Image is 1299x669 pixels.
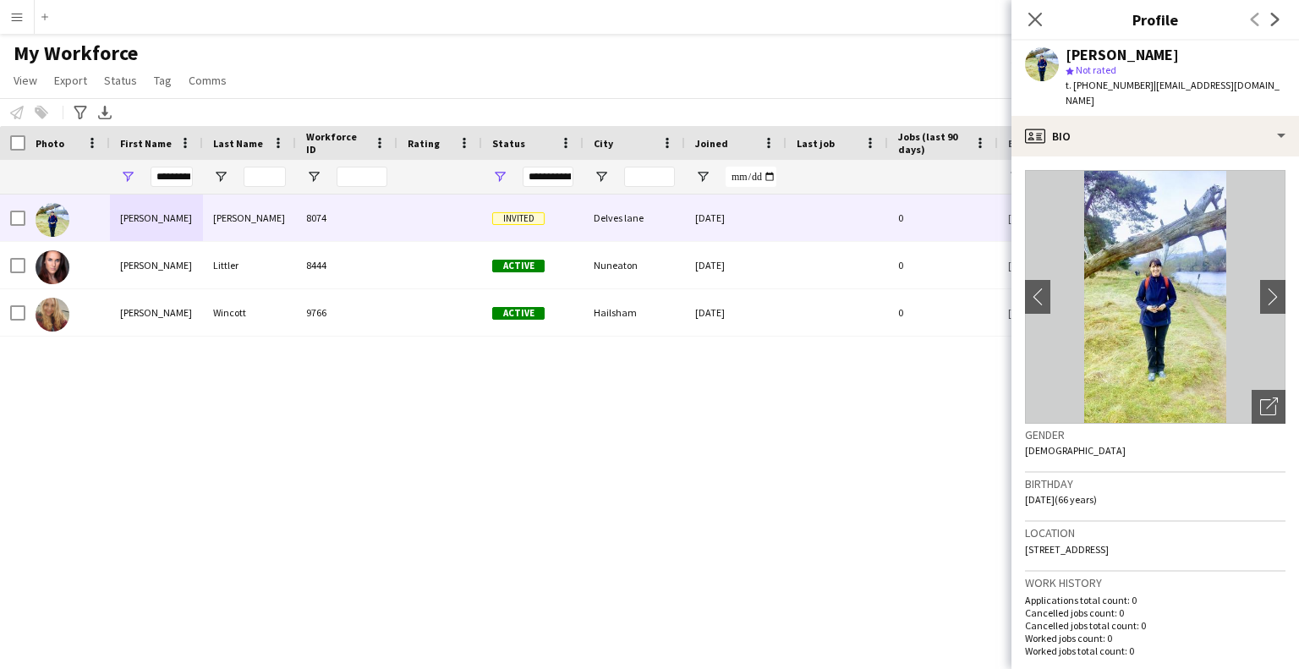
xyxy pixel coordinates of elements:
[624,167,675,187] input: City Filter Input
[296,242,397,288] div: 8444
[1066,79,1154,91] span: t. [PHONE_NUMBER]
[594,169,609,184] button: Open Filter Menu
[726,167,776,187] input: Joined Filter Input
[70,102,90,123] app-action-btn: Advanced filters
[584,289,685,336] div: Hailsham
[14,41,138,66] span: My Workforce
[95,102,115,123] app-action-btn: Export XLSX
[213,137,263,150] span: Last Name
[296,289,397,336] div: 9766
[888,195,998,241] div: 0
[888,289,998,336] div: 0
[1025,170,1285,424] img: Crew avatar or photo
[203,242,296,288] div: Littler
[685,195,787,241] div: [DATE]
[120,169,135,184] button: Open Filter Menu
[408,137,440,150] span: Rating
[1025,575,1285,590] h3: Work history
[685,242,787,288] div: [DATE]
[797,137,835,150] span: Last job
[213,169,228,184] button: Open Filter Menu
[1025,619,1285,632] p: Cancelled jobs total count: 0
[492,212,545,225] span: Invited
[1025,493,1097,506] span: [DATE] (66 years)
[1008,169,1023,184] button: Open Filter Menu
[584,242,685,288] div: Nuneaton
[337,167,387,187] input: Workforce ID Filter Input
[182,69,233,91] a: Comms
[36,250,69,284] img: Christine Littler
[594,137,613,150] span: City
[104,73,137,88] span: Status
[110,195,203,241] div: [PERSON_NAME]
[492,137,525,150] span: Status
[154,73,172,88] span: Tag
[584,195,685,241] div: Delves lane
[1025,525,1285,540] h3: Location
[1025,606,1285,619] p: Cancelled jobs count: 0
[306,169,321,184] button: Open Filter Menu
[14,73,37,88] span: View
[1076,63,1116,76] span: Not rated
[1025,427,1285,442] h3: Gender
[1066,79,1280,107] span: | [EMAIL_ADDRESS][DOMAIN_NAME]
[110,242,203,288] div: [PERSON_NAME]
[1011,8,1299,30] h3: Profile
[151,167,193,187] input: First Name Filter Input
[147,69,178,91] a: Tag
[492,307,545,320] span: Active
[306,130,367,156] span: Workforce ID
[110,289,203,336] div: [PERSON_NAME]
[244,167,286,187] input: Last Name Filter Input
[1025,476,1285,491] h3: Birthday
[296,195,397,241] div: 8074
[695,137,728,150] span: Joined
[203,195,296,241] div: [PERSON_NAME]
[492,260,545,272] span: Active
[97,69,144,91] a: Status
[1025,444,1126,457] span: [DEMOGRAPHIC_DATA]
[54,73,87,88] span: Export
[685,289,787,336] div: [DATE]
[888,242,998,288] div: 0
[120,137,172,150] span: First Name
[1025,594,1285,606] p: Applications total count: 0
[7,69,44,91] a: View
[36,298,69,332] img: Christine Wincott
[1252,390,1285,424] div: Open photos pop-in
[36,203,69,237] img: Christine Appleby
[1025,543,1109,556] span: [STREET_ADDRESS]
[695,169,710,184] button: Open Filter Menu
[1025,632,1285,644] p: Worked jobs count: 0
[1066,47,1179,63] div: [PERSON_NAME]
[189,73,227,88] span: Comms
[898,130,967,156] span: Jobs (last 90 days)
[492,169,507,184] button: Open Filter Menu
[47,69,94,91] a: Export
[36,137,64,150] span: Photo
[1008,137,1035,150] span: Email
[1011,116,1299,156] div: Bio
[203,289,296,336] div: Wincott
[1025,644,1285,657] p: Worked jobs total count: 0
